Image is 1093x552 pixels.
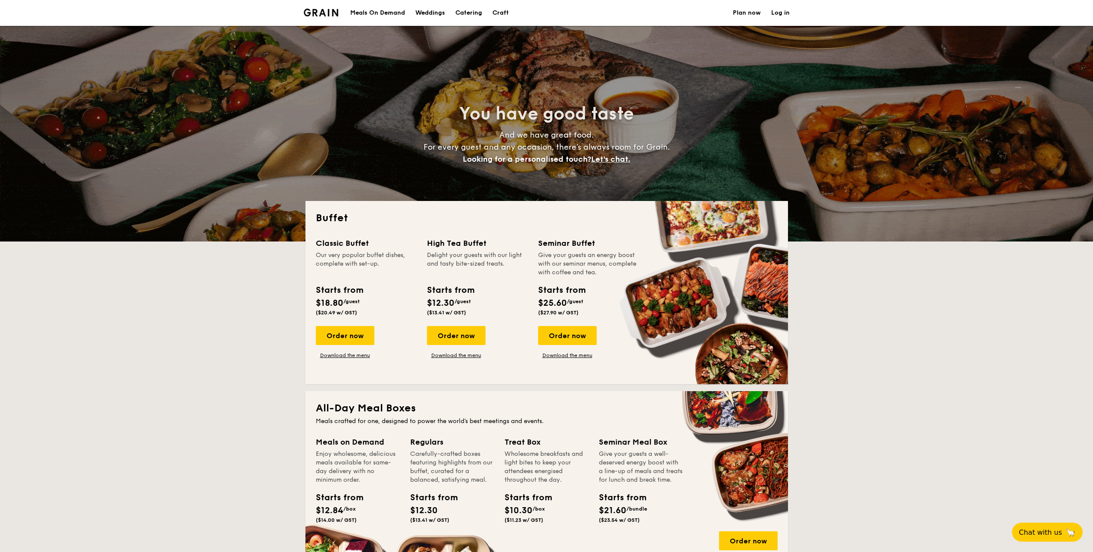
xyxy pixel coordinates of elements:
[538,284,585,297] div: Starts from
[316,326,374,345] div: Order now
[538,310,579,316] span: ($27.90 w/ GST)
[567,298,583,304] span: /guest
[538,251,639,277] div: Give your guests an energy boost with our seminar menus, complete with coffee and tea.
[343,506,356,512] span: /box
[427,251,528,277] div: Delight your guests with our light and tasty bite-sized treats.
[538,326,597,345] div: Order now
[427,326,486,345] div: Order now
[410,436,494,448] div: Regulars
[504,436,589,448] div: Treat Box
[504,450,589,484] div: Wholesome breakfasts and light bites to keep your attendees energised throughout the day.
[316,417,778,426] div: Meals crafted for one, designed to power the world's best meetings and events.
[410,517,449,523] span: ($13.41 w/ GST)
[599,491,638,504] div: Starts from
[591,154,630,164] span: Let's chat.
[599,505,626,516] span: $21.60
[719,531,778,550] div: Order now
[410,450,494,484] div: Carefully-crafted boxes featuring highlights from our buffet, curated for a balanced, satisfying ...
[316,352,374,359] a: Download the menu
[410,491,449,504] div: Starts from
[532,506,545,512] span: /box
[316,211,778,225] h2: Buffet
[316,491,355,504] div: Starts from
[316,237,417,249] div: Classic Buffet
[626,506,647,512] span: /bundle
[1012,523,1083,542] button: Chat with us🦙
[504,505,532,516] span: $10.30
[316,505,343,516] span: $12.84
[599,517,640,523] span: ($23.54 w/ GST)
[427,352,486,359] a: Download the menu
[538,298,567,308] span: $25.60
[316,310,357,316] span: ($20.49 w/ GST)
[1065,527,1076,537] span: 🦙
[427,237,528,249] div: High Tea Buffet
[316,450,400,484] div: Enjoy wholesome, delicious meals available for same-day delivery with no minimum order.
[304,9,339,16] img: Grain
[504,517,543,523] span: ($11.23 w/ GST)
[427,298,455,308] span: $12.30
[316,298,343,308] span: $18.80
[455,298,471,304] span: /guest
[316,517,357,523] span: ($14.00 w/ GST)
[316,436,400,448] div: Meals on Demand
[538,352,597,359] a: Download the menu
[504,491,543,504] div: Starts from
[538,237,639,249] div: Seminar Buffet
[599,436,683,448] div: Seminar Meal Box
[1019,528,1062,536] span: Chat with us
[316,401,778,415] h2: All-Day Meal Boxes
[316,251,417,277] div: Our very popular buffet dishes, complete with set-up.
[304,9,339,16] a: Logotype
[410,505,438,516] span: $12.30
[316,284,363,297] div: Starts from
[599,450,683,484] div: Give your guests a well-deserved energy boost with a line-up of meals and treats for lunch and br...
[427,310,466,316] span: ($13.41 w/ GST)
[343,298,360,304] span: /guest
[427,284,474,297] div: Starts from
